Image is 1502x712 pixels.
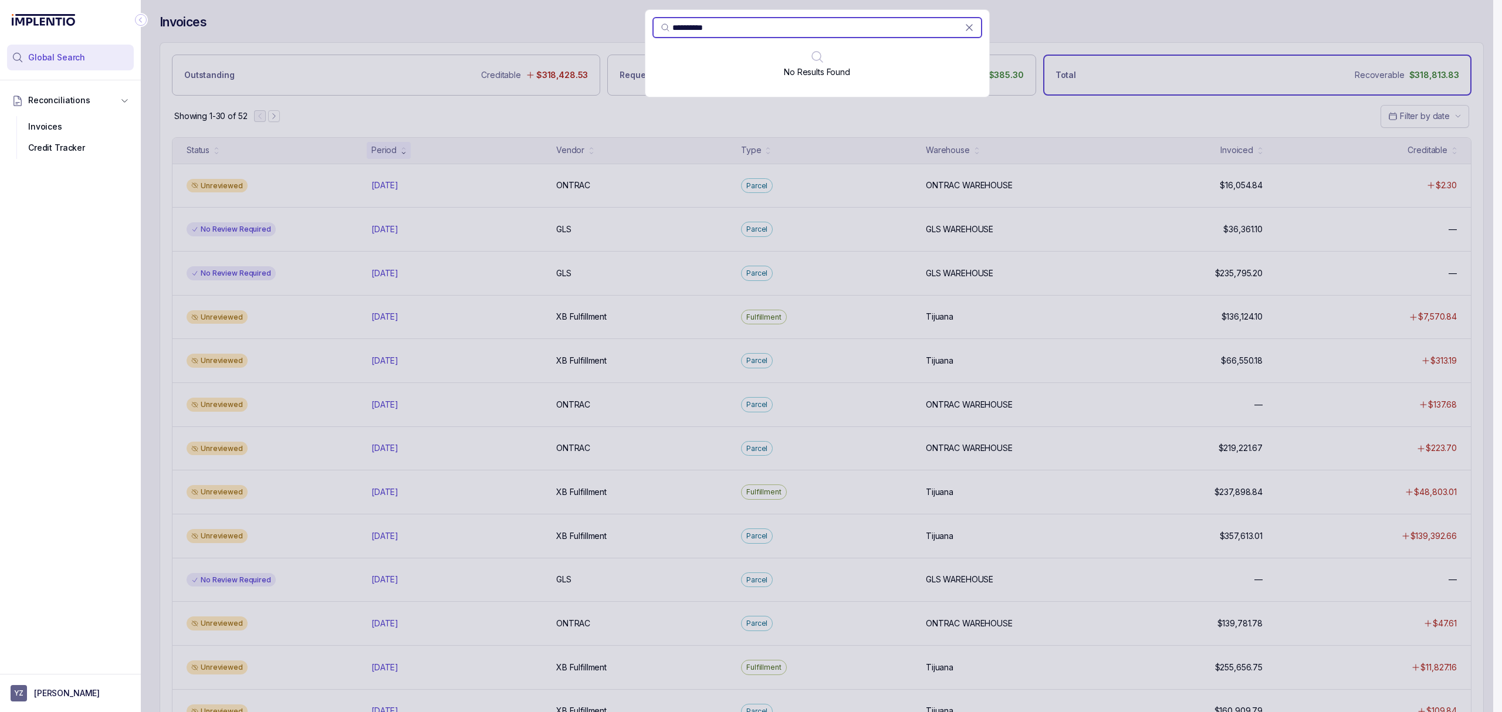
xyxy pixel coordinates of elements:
div: Invoices [16,116,124,137]
div: Collapse Icon [134,13,148,27]
span: Global Search [28,52,85,63]
p: [PERSON_NAME] [34,687,100,699]
button: Reconciliations [7,87,134,113]
div: Reconciliations [7,114,134,161]
div: Credit Tracker [16,137,124,158]
span: User initials [11,685,27,701]
button: User initials[PERSON_NAME] [11,685,130,701]
p: No Results Found [784,66,850,78]
span: Reconciliations [28,94,90,106]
